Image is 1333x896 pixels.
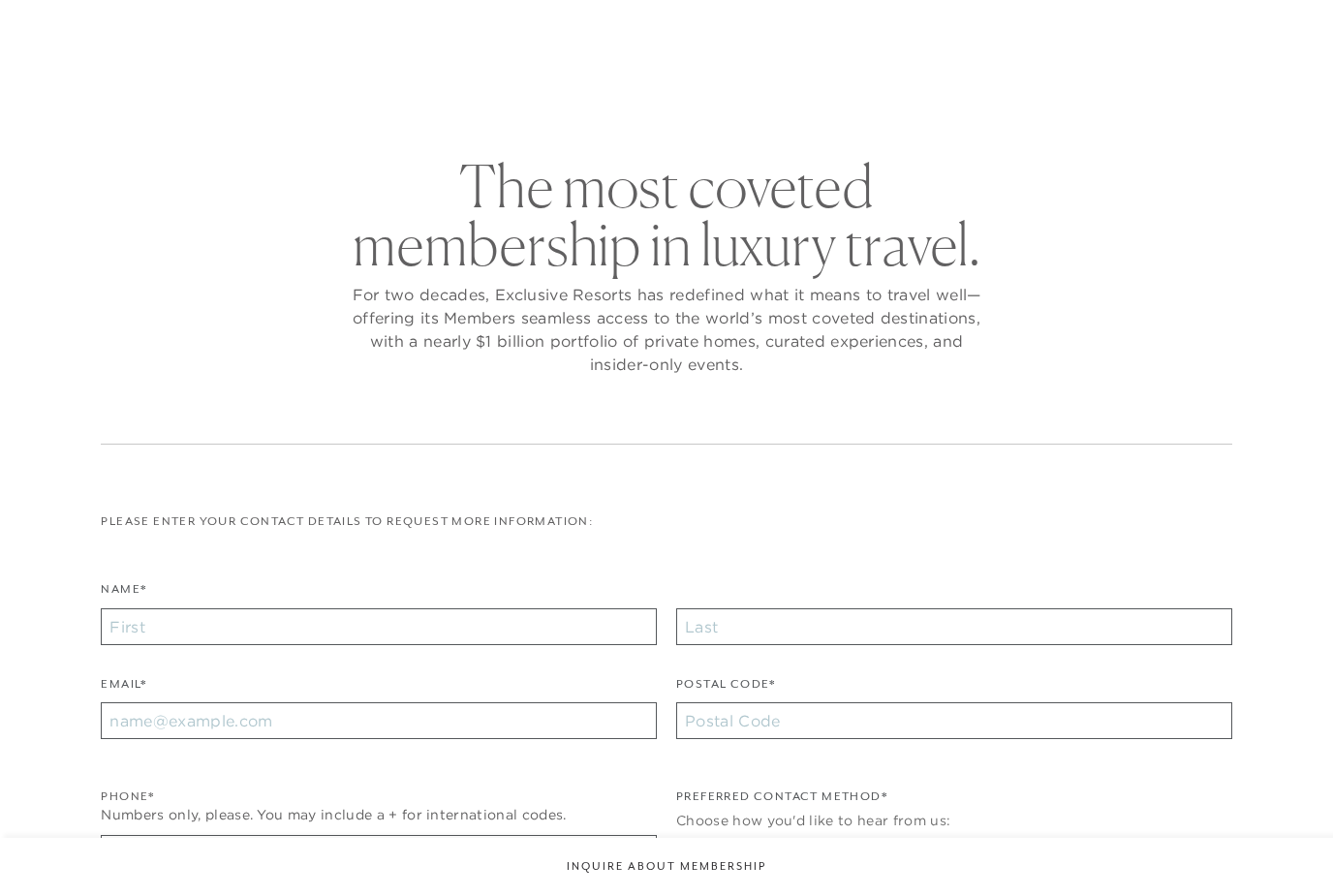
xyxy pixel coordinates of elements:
input: Enter a phone number [157,836,656,873]
label: Postal Code* [676,675,776,703]
div: Phone* [101,788,657,806]
div: Country Code Selector [102,836,157,873]
input: Postal Code [676,702,1232,739]
div: Numbers only, please. You may include a + for international codes. [101,805,657,825]
h2: The most coveted membership in luxury travel. [347,157,986,273]
label: Email* [101,675,146,703]
button: Open navigation [1252,23,1277,37]
div: Choose how you'd like to hear from us: [676,811,1232,831]
p: For two decades, Exclusive Resorts has redefined what it means to travel well—offering its Member... [347,283,986,376]
legend: Preferred Contact Method* [676,788,887,816]
input: First [101,608,657,645]
p: Please enter your contact details to request more information: [101,512,1231,531]
input: Last [676,608,1232,645]
label: Name* [101,580,146,608]
input: name@example.com [101,702,657,739]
